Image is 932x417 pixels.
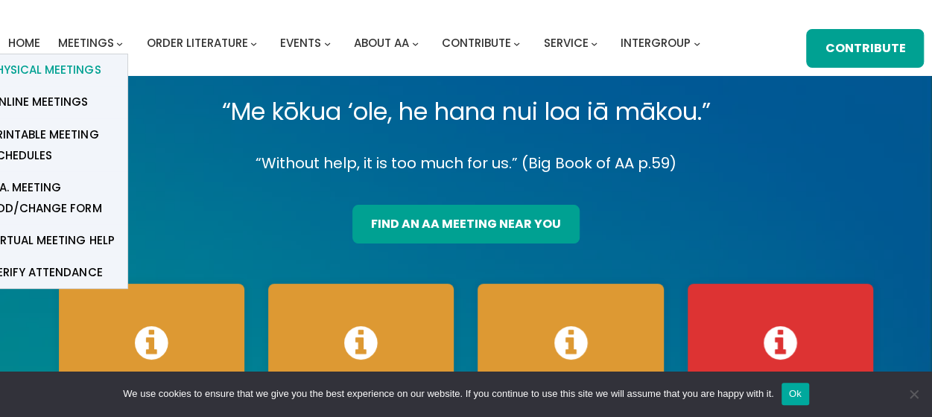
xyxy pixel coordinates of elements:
a: Service [543,33,588,54]
span: Order Literature [146,35,247,51]
a: Contribute [806,29,924,68]
span: About AA [354,35,409,51]
button: Events submenu [324,39,331,46]
span: Service [543,35,588,51]
button: Service submenu [591,39,597,46]
a: Contribute [442,33,511,54]
button: Order Literature submenu [250,39,257,46]
span: No [906,386,921,401]
a: Intergroup [621,33,691,54]
p: “Me kōkua ‘ole, he hana nui loa iā mākou.” [47,91,886,133]
button: Intergroup submenu [694,39,700,46]
button: Contribute submenu [513,39,520,46]
span: Intergroup [621,35,691,51]
button: Meetings submenu [116,39,123,46]
a: Events [280,33,321,54]
a: Meetings [58,33,114,54]
span: We use cookies to ensure that we give you the best experience on our website. If you continue to ... [123,386,773,401]
span: Meetings [58,35,114,51]
p: “Without help, it is too much for us.” (Big Book of AA p.59) [47,150,886,176]
span: Events [280,35,321,51]
a: Home [8,33,40,54]
a: About AA [354,33,409,54]
button: About AA submenu [412,39,419,46]
nav: Intergroup [8,33,706,54]
span: Contribute [442,35,511,51]
span: Home [8,35,40,51]
a: find an aa meeting near you [352,205,580,243]
button: Ok [782,383,809,405]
